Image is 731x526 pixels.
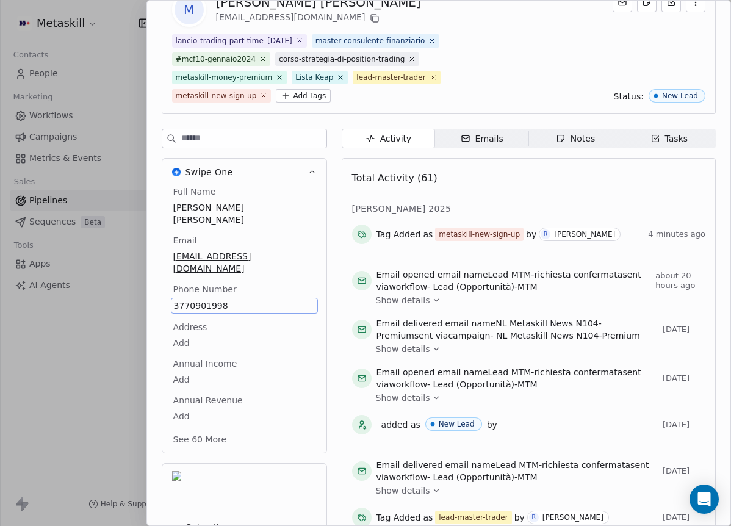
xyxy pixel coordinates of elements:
[381,419,420,431] span: added as
[376,366,658,391] span: email name sent via workflow -
[171,186,218,198] span: Full Name
[542,513,603,522] div: [PERSON_NAME]
[352,172,438,184] span: Total Activity (61)
[487,419,497,431] span: by
[176,72,273,83] div: metaskill-money-premium
[376,268,651,293] span: email name sent via workflow -
[276,89,331,103] button: Add Tags
[531,513,536,522] div: R
[376,367,435,377] span: Email opened
[376,392,430,404] span: Show details
[663,420,705,430] span: [DATE]
[376,319,442,328] span: Email delivered
[556,132,595,145] div: Notes
[488,270,623,279] span: Lead MTM-richiesta confermata
[171,321,210,333] span: Address
[376,270,435,279] span: Email opened
[614,90,644,103] span: Status:
[663,373,705,383] span: [DATE]
[173,201,315,226] span: [PERSON_NAME] [PERSON_NAME]
[176,54,256,65] div: #mcf10-gennaio2024
[176,35,292,46] div: lancio-trading-part-time_[DATE]
[376,343,430,355] span: Show details
[650,132,688,145] div: Tasks
[173,410,315,422] span: Add
[526,228,536,240] span: by
[279,54,405,65] div: corso-strategia-di-position-trading
[461,132,503,145] div: Emails
[376,228,421,240] span: Tag Added
[376,294,697,306] a: Show details
[423,228,433,240] span: as
[648,229,705,239] span: 4 minutes ago
[176,90,257,101] div: metaskill-new-sign-up
[173,250,315,275] span: [EMAIL_ADDRESS][DOMAIN_NAME]
[295,72,333,83] div: Lista Keap
[376,460,442,470] span: Email delivered
[439,512,508,523] div: lead-master-trader
[663,466,705,476] span: [DATE]
[663,513,705,522] span: [DATE]
[185,166,233,178] span: Swipe One
[171,234,200,247] span: Email
[171,394,245,406] span: Annual Revenue
[162,159,326,186] button: Swipe OneSwipe One
[173,373,315,386] span: Add
[433,282,538,292] span: Lead (Opportunità)-MTM
[352,203,452,215] span: [PERSON_NAME] 2025
[554,230,615,239] div: [PERSON_NAME]
[376,392,697,404] a: Show details
[171,358,240,370] span: Annual Income
[376,459,658,483] span: email name sent via workflow -
[376,511,421,524] span: Tag Added
[433,380,538,389] span: Lead (Opportunità)-MTM
[544,229,548,239] div: R
[172,168,181,176] img: Swipe One
[690,485,719,514] div: Open Intercom Messenger
[662,92,698,100] div: New Lead
[216,11,421,26] div: [EMAIL_ADDRESS][DOMAIN_NAME]
[655,271,705,290] span: about 20 hours ago
[488,367,623,377] span: Lead MTM-richiesta confermata
[423,511,433,524] span: as
[663,325,705,334] span: [DATE]
[166,428,234,450] button: See 60 More
[376,317,658,342] span: email name sent via campaign -
[433,472,538,482] span: Lead (Opportunità)-MTM
[162,186,326,453] div: Swipe OneSwipe One
[376,485,697,497] a: Show details
[439,229,520,240] div: metaskill-new-sign-up
[376,294,430,306] span: Show details
[315,35,425,46] div: master-consulente-finanziario
[376,343,697,355] a: Show details
[356,72,425,83] div: lead-master-trader
[514,511,525,524] span: by
[496,331,640,340] span: NL Metaskill News N104-Premium
[495,460,630,470] span: Lead MTM-richiesta confermata
[376,485,430,497] span: Show details
[439,420,475,428] div: New Lead
[173,337,315,349] span: Add
[171,283,239,295] span: Phone Number
[174,300,315,312] span: 3770901998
